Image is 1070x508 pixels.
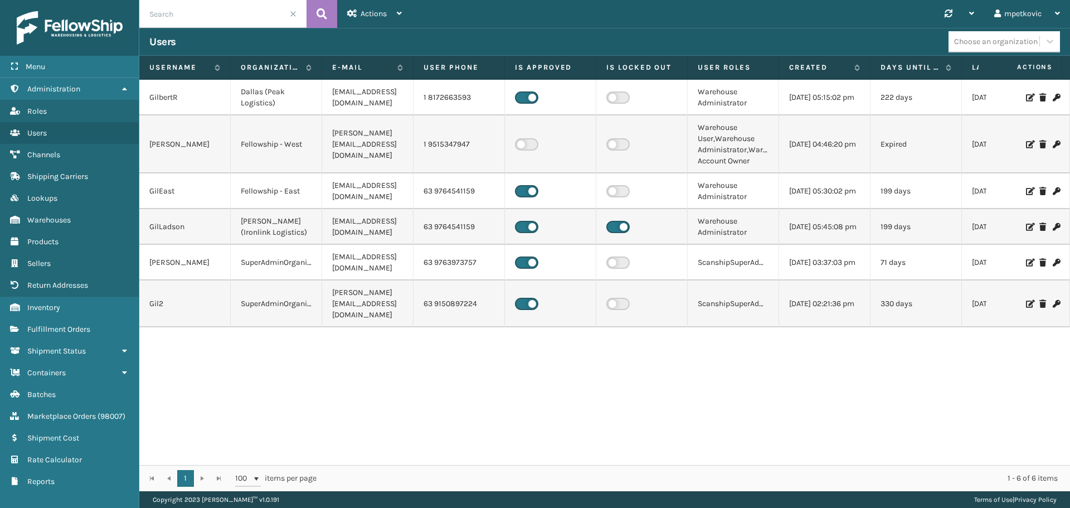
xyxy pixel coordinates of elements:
[698,62,769,72] label: User Roles
[235,470,317,487] span: items per page
[139,245,231,280] td: [PERSON_NAME]
[139,173,231,209] td: GilEast
[1053,223,1059,231] i: Change Password
[972,62,1032,72] label: Last Seen
[414,173,505,209] td: 63 9764541159
[688,209,779,245] td: Warehouse Administrator
[606,62,677,72] label: Is Locked Out
[27,303,60,312] span: Inventory
[322,245,414,280] td: [EMAIL_ADDRESS][DOMAIN_NAME]
[332,62,392,72] label: E-mail
[231,173,322,209] td: Fellowship - East
[27,368,66,378] span: Containers
[962,245,1053,280] td: [DATE] 09:00:16 pm
[27,455,82,465] span: Rate Calculator
[962,209,1053,245] td: [DATE] 08:50:16 pm
[27,433,79,443] span: Shipment Cost
[1053,300,1059,308] i: Change Password
[27,128,47,138] span: Users
[139,209,231,245] td: GilLadson
[1039,141,1046,148] i: Delete
[322,209,414,245] td: [EMAIL_ADDRESS][DOMAIN_NAME]
[98,412,125,421] span: ( 98007 )
[27,84,80,94] span: Administration
[322,280,414,327] td: [PERSON_NAME][EMAIL_ADDRESS][DOMAIN_NAME]
[870,115,962,173] td: Expired
[1053,94,1059,101] i: Change Password
[27,280,88,290] span: Return Addresses
[139,80,231,115] td: GilbertR
[515,62,586,72] label: Is Approved
[954,36,1038,47] div: Choose an organization
[27,107,47,116] span: Roles
[414,209,505,245] td: 63 9764541159
[231,115,322,173] td: Fellowship - West
[1039,187,1046,195] i: Delete
[153,491,279,508] p: Copyright 2023 [PERSON_NAME]™ v 1.0.191
[322,173,414,209] td: [EMAIL_ADDRESS][DOMAIN_NAME]
[27,412,96,421] span: Marketplace Orders
[177,470,194,487] a: 1
[139,280,231,327] td: Gil2
[1026,94,1033,101] i: Edit
[139,115,231,173] td: [PERSON_NAME]
[17,11,123,45] img: logo
[870,245,962,280] td: 71 days
[414,280,505,327] td: 63 9150897224
[974,491,1057,508] div: |
[27,346,86,356] span: Shipment Status
[881,62,940,72] label: Days until password expires
[982,58,1059,76] span: Actions
[688,80,779,115] td: Warehouse Administrator
[27,259,51,268] span: Sellers
[414,245,505,280] td: 63 9763973757
[241,62,300,72] label: Organization
[361,9,387,18] span: Actions
[1039,300,1046,308] i: Delete
[688,245,779,280] td: ScanshipSuperAdministrator
[779,173,870,209] td: [DATE] 05:30:02 pm
[149,35,176,49] h3: Users
[1039,223,1046,231] i: Delete
[231,245,322,280] td: SuperAdminOrganization
[27,215,71,225] span: Warehouses
[870,209,962,245] td: 199 days
[789,62,849,72] label: Created
[27,237,59,246] span: Products
[1026,259,1033,267] i: Edit
[332,473,1058,484] div: 1 - 6 of 6 items
[149,62,209,72] label: Username
[688,173,779,209] td: Warehouse Administrator
[870,173,962,209] td: 199 days
[1026,223,1033,231] i: Edit
[231,280,322,327] td: SuperAdminOrganization
[688,280,779,327] td: ScanshipSuperAdministrator
[27,193,57,203] span: Lookups
[1039,259,1046,267] i: Delete
[1026,141,1033,148] i: Edit
[1026,187,1033,195] i: Edit
[235,473,252,484] span: 100
[1053,187,1059,195] i: Change Password
[414,80,505,115] td: 1 8172663593
[414,115,505,173] td: 1 9515347947
[27,150,60,159] span: Channels
[1053,141,1059,148] i: Change Password
[870,80,962,115] td: 222 days
[962,280,1053,327] td: [DATE] 02:22:56 pm
[688,115,779,173] td: Warehouse User,Warehouse Administrator,Warehouse Account Owner
[322,115,414,173] td: [PERSON_NAME][EMAIL_ADDRESS][DOMAIN_NAME]
[962,115,1053,173] td: [DATE] 10:38:48 pm
[27,477,55,486] span: Reports
[1026,300,1033,308] i: Edit
[26,62,45,71] span: Menu
[779,245,870,280] td: [DATE] 03:37:03 pm
[322,80,414,115] td: [EMAIL_ADDRESS][DOMAIN_NAME]
[779,80,870,115] td: [DATE] 05:15:02 pm
[1039,94,1046,101] i: Delete
[779,280,870,327] td: [DATE] 02:21:36 pm
[974,496,1013,504] a: Terms of Use
[962,173,1053,209] td: [DATE] 10:45:22 pm
[779,209,870,245] td: [DATE] 05:45:08 pm
[27,325,90,334] span: Fulfillment Orders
